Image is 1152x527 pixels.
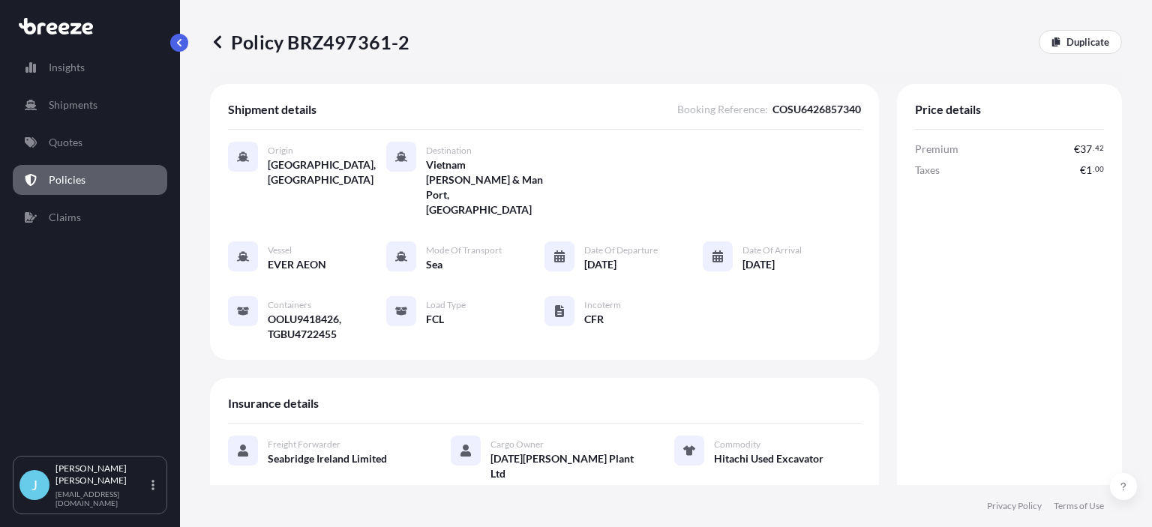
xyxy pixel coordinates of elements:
span: Destination [426,145,472,157]
span: [DATE] [584,257,616,272]
a: Duplicate [1039,30,1122,54]
p: Quotes [49,135,82,150]
a: Terms of Use [1054,500,1104,512]
span: Incoterm [584,299,621,311]
span: EVER AEON [268,257,326,272]
span: [GEOGRAPHIC_DATA], [GEOGRAPHIC_DATA] [268,157,386,187]
span: Shipment details [228,102,316,117]
p: Policy BRZ497361-2 [210,30,410,54]
span: Price details [915,102,981,117]
span: . [1093,145,1094,151]
span: [DATE][PERSON_NAME] Plant Ltd [490,451,637,481]
span: FCL [426,312,444,327]
span: Freight Forwarder [268,439,340,451]
span: 37 [1080,144,1092,154]
p: Claims [49,210,81,225]
span: Seabridge Ireland Limited [268,451,387,466]
span: Date of Departure [584,244,658,256]
span: 00 [1095,166,1104,172]
a: Policies [13,165,167,195]
span: Commodity [714,439,760,451]
p: Duplicate [1066,34,1109,49]
span: Load Type [426,299,466,311]
span: COSU6426857340 [772,102,861,117]
span: OOLU9418426, TGBU4722455 [268,312,386,342]
span: J [31,478,37,493]
span: Sea [426,257,442,272]
p: [PERSON_NAME] [PERSON_NAME] [55,463,148,487]
p: [EMAIL_ADDRESS][DOMAIN_NAME] [55,490,148,508]
span: Taxes [915,163,940,178]
span: € [1074,144,1080,154]
a: Insights [13,52,167,82]
span: Origin [268,145,293,157]
span: [DATE] [742,257,775,272]
span: Booking Reference : [677,102,768,117]
span: Mode of Transport [426,244,502,256]
a: Quotes [13,127,167,157]
p: Policies [49,172,85,187]
p: Shipments [49,97,97,112]
span: . [1093,166,1094,172]
a: Claims [13,202,167,232]
span: 42 [1095,145,1104,151]
span: Hitachi Used Excavator [714,451,823,466]
span: Containers [268,299,311,311]
span: Premium [915,142,958,157]
span: Date of Arrival [742,244,802,256]
span: Vietnam [PERSON_NAME] & Man Port, [GEOGRAPHIC_DATA] [426,157,544,217]
p: Insights [49,60,85,75]
span: Vessel [268,244,292,256]
span: CFR [584,312,604,327]
span: € [1080,165,1086,175]
a: Privacy Policy [987,500,1042,512]
span: Insurance details [228,396,319,411]
span: Cargo Owner [490,439,544,451]
a: Shipments [13,90,167,120]
span: 1 [1086,165,1092,175]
